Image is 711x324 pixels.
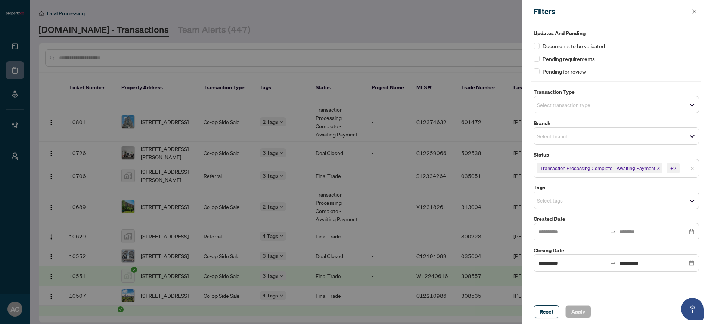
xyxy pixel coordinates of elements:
[534,151,699,159] label: Status
[534,119,699,127] label: Branch
[540,164,655,172] span: Transaction Processing Complete - Awaiting Payment
[534,305,559,318] button: Reset
[543,67,586,75] span: Pending for review
[537,163,662,173] span: Transaction Processing Complete - Awaiting Payment
[543,42,605,50] span: Documents to be validated
[692,9,697,14] span: close
[543,55,595,63] span: Pending requirements
[540,306,553,318] span: Reset
[681,298,704,320] button: Open asap
[657,166,661,170] span: close
[534,6,689,17] div: Filters
[610,229,616,235] span: swap-right
[610,260,616,266] span: swap-right
[534,215,699,223] label: Created Date
[610,260,616,266] span: to
[534,246,699,254] label: Closing Date
[690,166,695,171] span: close
[534,88,699,96] label: Transaction Type
[534,183,699,192] label: Tags
[534,29,699,37] label: Updates and Pending
[670,164,676,172] div: +2
[610,229,616,235] span: to
[565,305,591,318] button: Apply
